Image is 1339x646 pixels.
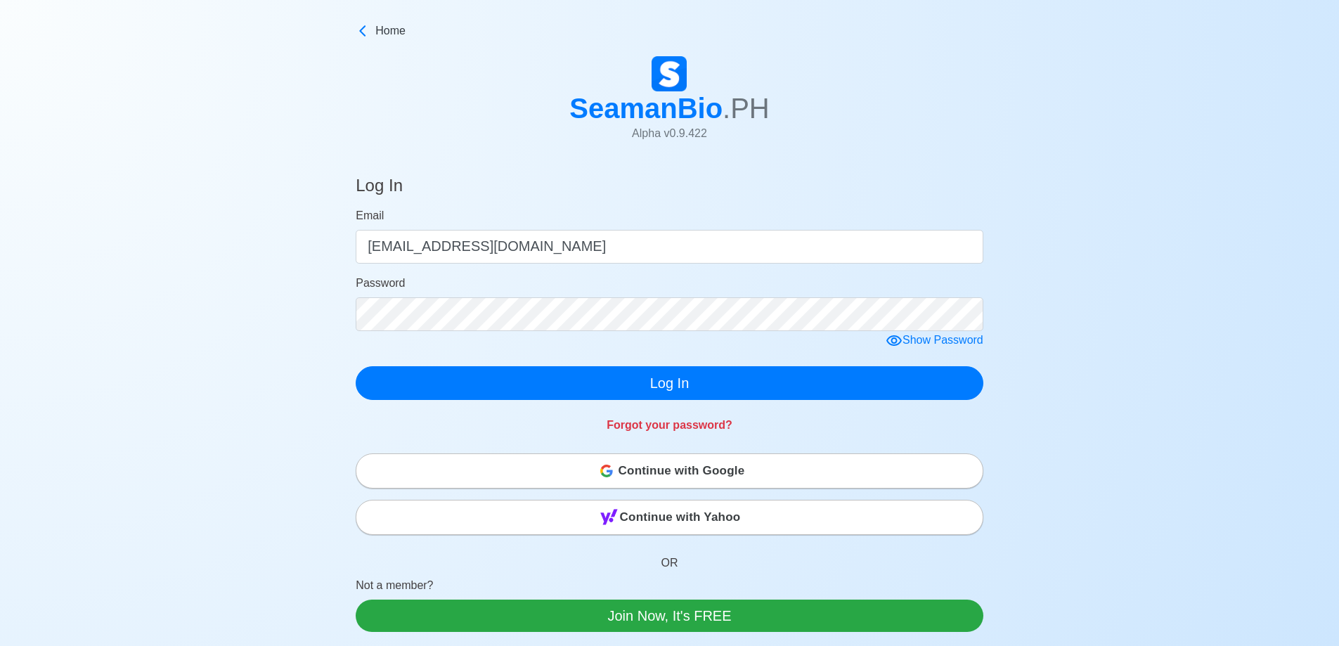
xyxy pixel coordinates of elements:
div: Show Password [886,332,983,349]
h4: Log In [356,176,403,202]
a: SeamanBio.PHAlpha v0.9.422 [569,56,770,153]
button: Log In [356,366,983,400]
img: Logo [652,56,687,91]
button: Continue with Google [356,453,983,489]
p: Not a member? [356,577,983,600]
a: Join Now, It's FREE [356,600,983,632]
span: .PH [723,93,770,124]
span: Email [356,209,384,221]
a: Forgot your password? [607,419,732,431]
input: Your email [356,230,983,264]
a: Home [356,22,983,39]
p: OR [356,538,983,577]
span: Continue with Google [619,457,745,485]
span: Password [356,277,405,289]
p: Alpha v 0.9.422 [569,125,770,142]
span: Home [375,22,406,39]
h1: SeamanBio [569,91,770,125]
span: Continue with Yahoo [620,503,741,531]
button: Continue with Yahoo [356,500,983,535]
